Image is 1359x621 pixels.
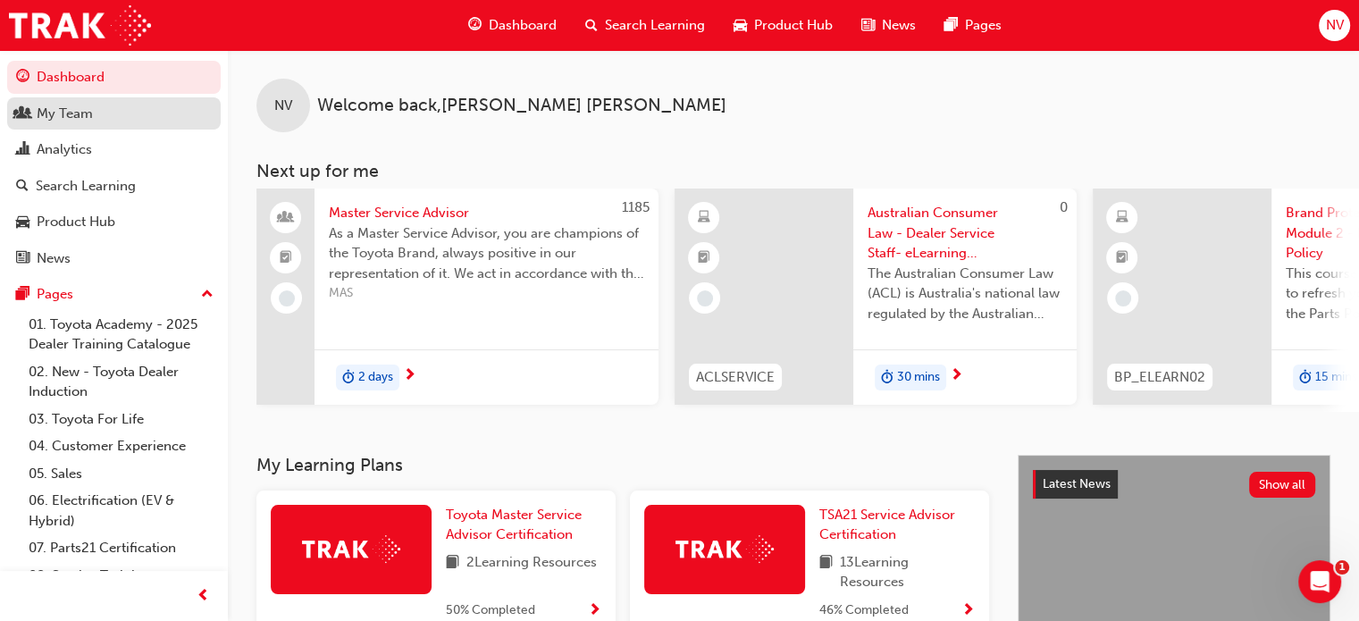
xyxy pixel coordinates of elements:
button: Pages [7,278,221,311]
button: Show all [1249,472,1316,498]
div: Pages [37,284,73,305]
span: TSA21 Service Advisor Certification [819,507,955,543]
a: news-iconNews [847,7,930,44]
span: booktick-icon [280,247,292,270]
span: 1 [1335,560,1349,575]
span: NV [274,96,292,116]
span: search-icon [585,14,598,37]
span: learningResourceType_ELEARNING-icon [1116,206,1128,230]
span: Search Learning [605,15,705,36]
span: News [882,15,916,36]
span: prev-icon [197,585,210,608]
span: 50 % Completed [446,600,535,621]
span: next-icon [950,368,963,384]
img: Trak [675,535,774,563]
span: 30 mins [897,367,940,388]
a: My Team [7,97,221,130]
a: 0ACLSERVICEAustralian Consumer Law - Dealer Service Staff- eLearning ModuleThe Australian Consume... [675,189,1077,405]
a: 1185Master Service AdvisorAs a Master Service Advisor, you are champions of the Toyota Brand, alw... [256,189,659,405]
span: 15 mins [1315,367,1357,388]
span: Welcome back , [PERSON_NAME] [PERSON_NAME] [317,96,726,116]
a: 04. Customer Experience [21,432,221,460]
span: book-icon [819,552,833,592]
a: Product Hub [7,206,221,239]
a: search-iconSearch Learning [571,7,719,44]
span: Latest News [1043,476,1111,491]
span: car-icon [16,214,29,231]
span: Master Service Advisor [329,203,644,223]
a: 03. Toyota For Life [21,406,221,433]
span: 2 days [358,367,393,388]
span: people-icon [280,206,292,230]
span: Pages [965,15,1002,36]
span: Dashboard [489,15,557,36]
span: The Australian Consumer Law (ACL) is Australia's national law regulated by the Australian Competi... [868,264,1062,324]
span: up-icon [201,283,214,306]
a: pages-iconPages [930,7,1016,44]
div: Analytics [37,139,92,160]
span: As a Master Service Advisor, you are champions of the Toyota Brand, always positive in our repres... [329,223,644,284]
button: NV [1319,10,1350,41]
a: 06. Electrification (EV & Hybrid) [21,487,221,534]
a: car-iconProduct Hub [719,7,847,44]
a: 08. Service Training [21,562,221,590]
span: learningRecordVerb_NONE-icon [697,290,713,306]
span: 2 Learning Resources [466,552,597,575]
span: pages-icon [944,14,958,37]
a: TSA21 Service Advisor Certification [819,505,975,545]
img: Trak [9,5,151,46]
span: Toyota Master Service Advisor Certification [446,507,582,543]
a: 02. New - Toyota Dealer Induction [21,358,221,406]
span: booktick-icon [698,247,710,270]
span: booktick-icon [1116,247,1128,270]
span: Australian Consumer Law - Dealer Service Staff- eLearning Module [868,203,1062,264]
a: Analytics [7,133,221,166]
a: 01. Toyota Academy - 2025 Dealer Training Catalogue [21,311,221,358]
img: Trak [302,535,400,563]
span: ACLSERVICE [696,367,775,388]
span: guage-icon [16,70,29,86]
span: duration-icon [1299,366,1312,390]
span: BP_ELEARN02 [1114,367,1205,388]
span: duration-icon [342,366,355,390]
div: My Team [37,104,93,124]
iframe: Intercom live chat [1298,560,1341,603]
span: Product Hub [754,15,833,36]
span: news-icon [861,14,875,37]
a: guage-iconDashboard [454,7,571,44]
span: 13 Learning Resources [840,552,975,592]
h3: Next up for me [228,161,1359,181]
div: Search Learning [36,176,136,197]
button: DashboardMy TeamAnalyticsSearch LearningProduct HubNews [7,57,221,278]
a: Dashboard [7,61,221,94]
span: MAS [329,283,644,304]
a: News [7,242,221,275]
span: pages-icon [16,287,29,303]
span: 1185 [622,199,650,215]
span: learningRecordVerb_NONE-icon [1115,290,1131,306]
span: guage-icon [468,14,482,37]
a: 07. Parts21 Certification [21,534,221,562]
span: 46 % Completed [819,600,909,621]
a: Latest NewsShow all [1033,470,1315,499]
span: people-icon [16,106,29,122]
span: next-icon [403,368,416,384]
span: duration-icon [881,366,893,390]
span: book-icon [446,552,459,575]
span: learningRecordVerb_NONE-icon [279,290,295,306]
a: Search Learning [7,170,221,203]
span: NV [1325,15,1343,36]
a: Toyota Master Service Advisor Certification [446,505,601,545]
span: learningResourceType_ELEARNING-icon [698,206,710,230]
span: Show Progress [961,603,975,619]
div: News [37,248,71,269]
h3: My Learning Plans [256,455,989,475]
div: Product Hub [37,212,115,232]
span: news-icon [16,251,29,267]
span: car-icon [734,14,747,37]
a: 05. Sales [21,460,221,488]
span: Show Progress [588,603,601,619]
span: search-icon [16,179,29,195]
